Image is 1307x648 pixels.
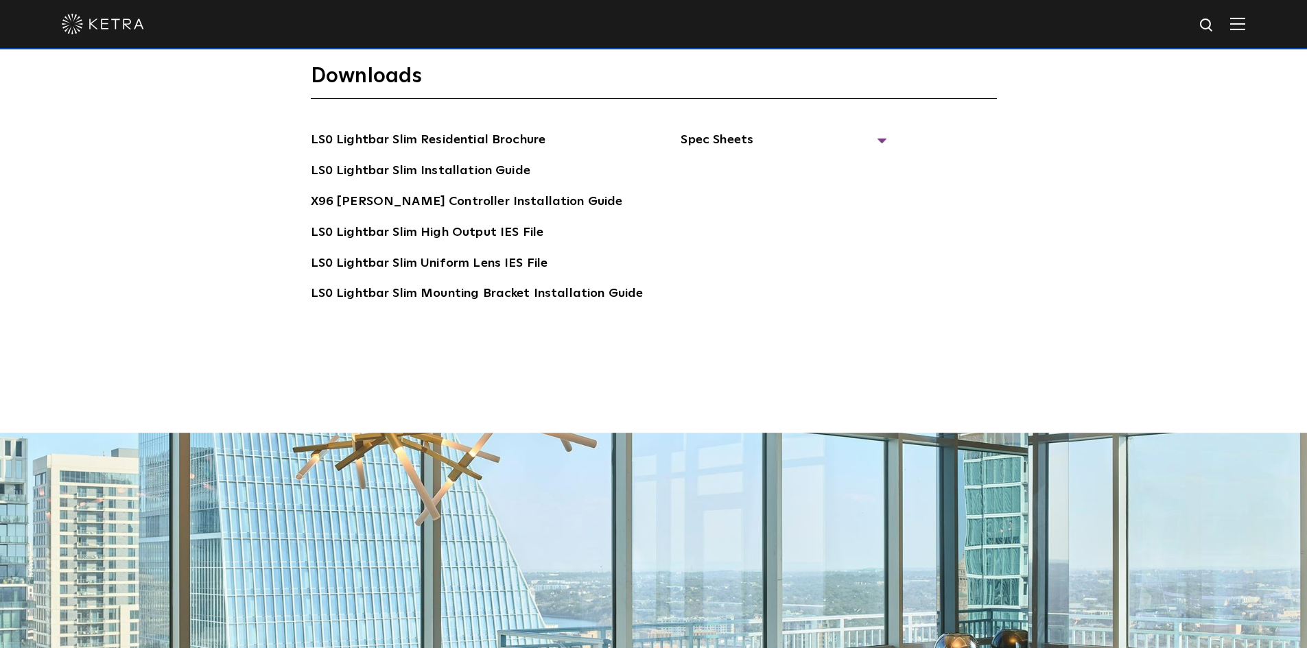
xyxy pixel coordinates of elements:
[1199,17,1216,34] img: search icon
[1230,17,1245,30] img: Hamburger%20Nav.svg
[62,14,144,34] img: ketra-logo-2019-white
[311,130,546,152] a: LS0 Lightbar Slim Residential Brochure
[311,284,644,306] a: LS0 Lightbar Slim Mounting Bracket Installation Guide
[311,63,997,99] h3: Downloads
[311,223,544,245] a: LS0 Lightbar Slim High Output IES File
[681,130,886,160] span: Spec Sheets
[311,254,548,276] a: LS0 Lightbar Slim Uniform Lens IES File
[311,192,623,214] a: X96 [PERSON_NAME] Controller Installation Guide
[311,161,530,183] a: LS0 Lightbar Slim Installation Guide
